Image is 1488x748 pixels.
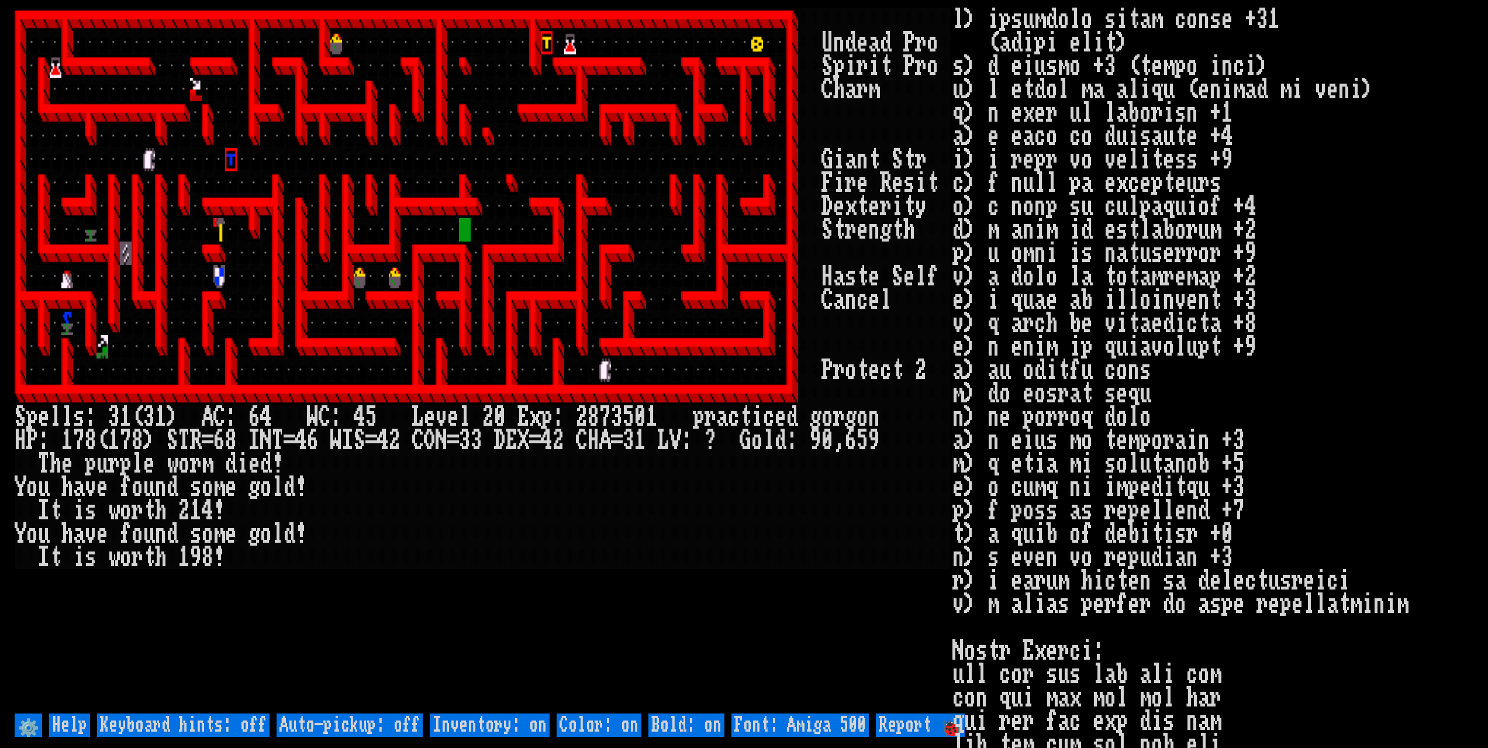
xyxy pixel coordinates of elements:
[751,429,763,452] div: o
[377,429,389,452] div: 4
[167,429,178,452] div: S
[553,405,564,429] div: :
[248,452,260,475] div: e
[365,405,377,429] div: 5
[120,452,132,475] div: p
[365,429,377,452] div: =
[260,522,272,546] div: o
[459,429,471,452] div: 3
[728,405,740,429] div: c
[716,405,728,429] div: a
[833,54,845,78] div: p
[248,405,260,429] div: 6
[821,148,833,171] div: G
[178,429,190,452] div: T
[903,265,915,288] div: e
[506,429,517,452] div: E
[459,405,471,429] div: l
[155,522,167,546] div: n
[588,429,599,452] div: H
[517,429,529,452] div: X
[295,522,307,546] div: !
[202,522,213,546] div: o
[599,405,611,429] div: 7
[38,452,50,475] div: T
[821,171,833,195] div: F
[202,546,213,569] div: 8
[143,522,155,546] div: u
[892,265,903,288] div: S
[447,429,459,452] div: =
[821,265,833,288] div: H
[49,713,90,737] input: Help
[868,195,880,218] div: e
[634,429,646,452] div: 1
[845,78,857,101] div: a
[857,54,868,78] div: r
[927,171,938,195] div: t
[845,359,857,382] div: o
[880,359,892,382] div: c
[833,265,845,288] div: a
[225,405,237,429] div: :
[845,31,857,54] div: d
[96,452,108,475] div: u
[833,195,845,218] div: e
[15,522,26,546] div: Y
[120,429,132,452] div: 7
[648,713,724,737] input: Bold: on
[845,429,857,452] div: 6
[96,522,108,546] div: e
[892,218,903,242] div: t
[85,546,96,569] div: s
[96,475,108,499] div: e
[857,171,868,195] div: e
[85,452,96,475] div: p
[868,288,880,312] div: e
[880,218,892,242] div: g
[132,499,143,522] div: r
[845,405,857,429] div: g
[857,429,868,452] div: 5
[927,265,938,288] div: f
[97,713,270,737] input: Keyboard hints: off
[821,429,833,452] div: 0
[38,546,50,569] div: I
[330,429,342,452] div: W
[658,429,669,452] div: L
[73,405,85,429] div: s
[50,499,61,522] div: t
[120,546,132,569] div: o
[810,429,821,452] div: 9
[143,405,155,429] div: 3
[190,499,202,522] div: 1
[412,405,424,429] div: L
[892,148,903,171] div: S
[143,429,155,452] div: )
[915,148,927,171] div: r
[903,148,915,171] div: t
[857,218,868,242] div: e
[880,54,892,78] div: t
[833,171,845,195] div: i
[225,452,237,475] div: d
[213,405,225,429] div: C
[821,195,833,218] div: D
[731,713,869,737] input: Font: Amiga 500
[277,713,423,737] input: Auto-pickup: off
[85,429,96,452] div: 8
[892,195,903,218] div: i
[857,195,868,218] div: t
[248,522,260,546] div: g
[821,54,833,78] div: S
[260,452,272,475] div: d
[424,405,436,429] div: e
[167,452,178,475] div: w
[903,31,915,54] div: P
[26,429,38,452] div: P
[178,546,190,569] div: 1
[190,546,202,569] div: 9
[225,522,237,546] div: e
[15,429,26,452] div: H
[190,452,202,475] div: r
